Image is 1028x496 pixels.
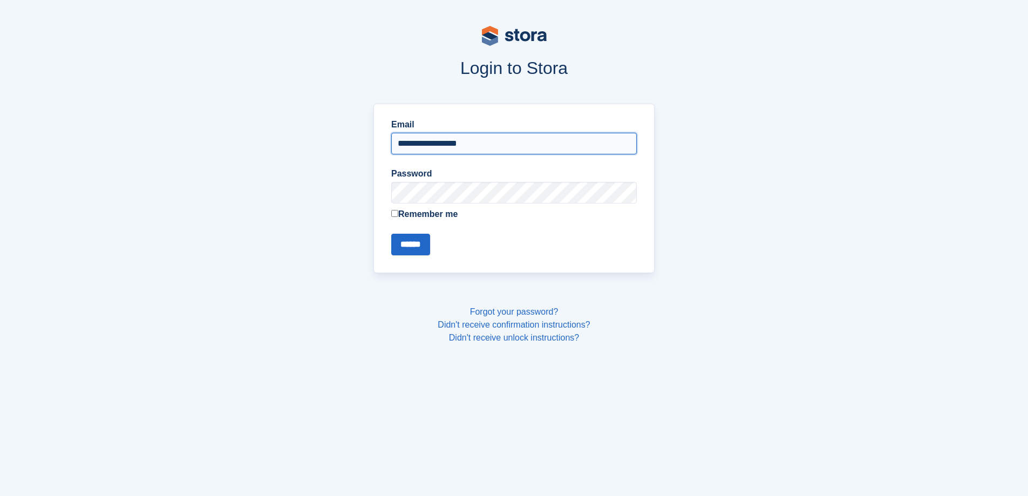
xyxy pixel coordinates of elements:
label: Email [391,118,637,131]
a: Forgot your password? [470,307,559,316]
a: Didn't receive confirmation instructions? [438,320,590,329]
label: Password [391,167,637,180]
h1: Login to Stora [168,58,861,78]
img: stora-logo-53a41332b3708ae10de48c4981b4e9114cc0af31d8433b30ea865607fb682f29.svg [482,26,547,46]
a: Didn't receive unlock instructions? [449,333,579,342]
input: Remember me [391,210,398,217]
label: Remember me [391,208,637,221]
